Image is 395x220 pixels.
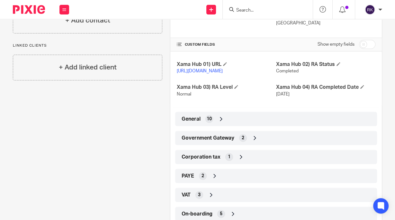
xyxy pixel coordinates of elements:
span: On-boarding [182,211,212,217]
h4: Xama Hub 04) RA Completed Date [276,84,375,91]
img: Pixie [13,5,45,14]
span: 3 [198,192,201,198]
h4: Xama Hub 01) URL [177,61,276,68]
h4: CUSTOM FIELDS [177,42,276,47]
span: Corporation tax [182,154,220,160]
input: Search [236,8,293,14]
span: Normal [177,92,191,96]
span: VAT [182,192,191,198]
a: [URL][DOMAIN_NAME] [177,69,223,73]
h4: Xama Hub 02) RA Status [276,61,375,68]
h4: + Add contact [65,15,110,25]
span: Completed [276,69,299,73]
span: 5 [220,211,222,217]
span: Government Gateway [182,135,234,142]
span: PAYE [182,173,194,179]
img: svg%3E [365,5,375,15]
p: Linked clients [13,43,162,48]
span: 2 [242,135,244,141]
span: 2 [202,173,204,179]
span: [DATE] [276,92,290,96]
h4: Xama Hub 03) RA Level [177,84,276,91]
p: [GEOGRAPHIC_DATA] [276,20,375,26]
span: 1 [228,154,230,160]
span: General [182,116,201,123]
h4: + Add linked client [59,62,117,72]
span: 10 [207,116,212,122]
label: Show empty fields [318,41,355,48]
